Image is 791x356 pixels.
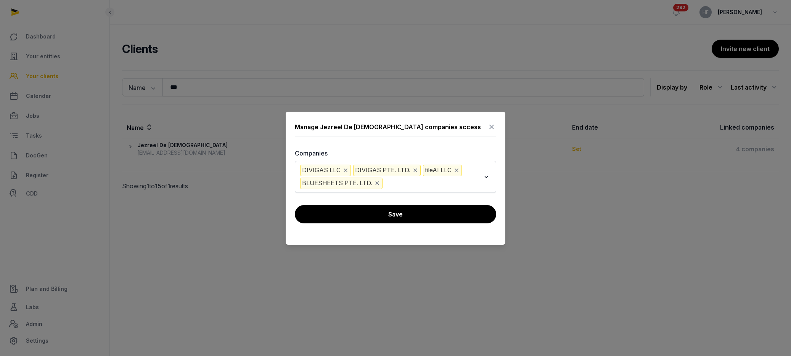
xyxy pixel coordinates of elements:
span: fileAI LLC [423,165,462,176]
div: Search for option [299,163,492,191]
span: BLUESHEETS PTE. LTD. [300,178,383,189]
button: Deselect DIVIGAS LLC [342,165,349,176]
button: Save [295,205,496,223]
div: Manage Jezreel De [DEMOGRAPHIC_DATA] companies access [295,122,481,131]
button: Deselect BLUESHEETS PTE. LTD. [374,178,381,189]
button: Deselect DIVIGAS PTE. LTD. [412,165,419,176]
input: Search for option [384,178,481,189]
button: Deselect fileAI LLC [453,165,460,176]
span: DIVIGAS PTE. LTD. [353,165,421,176]
span: DIVIGAS LLC [300,165,351,176]
label: Companies [295,149,496,158]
